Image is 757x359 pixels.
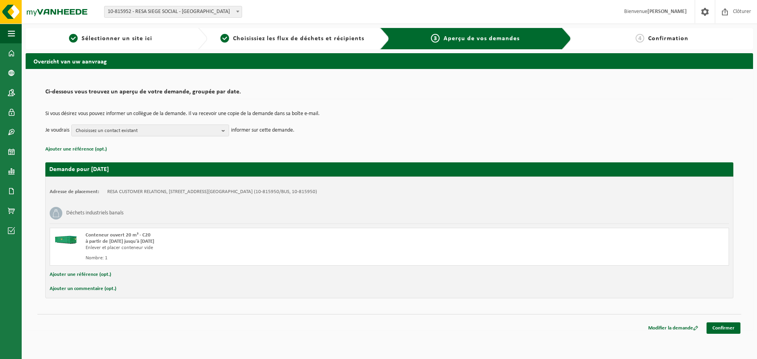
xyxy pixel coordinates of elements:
[86,239,154,244] strong: à partir de [DATE] jusqu'à [DATE]
[54,232,78,244] img: HK-XC-20-GN-00.png
[104,6,242,18] span: 10-815952 - RESA SIEGE SOCIAL - LIÈGE
[26,53,753,69] h2: Overzicht van uw aanvraag
[45,125,69,136] p: Je voudrais
[220,34,229,43] span: 2
[211,34,373,43] a: 2Choisissiez les flux de déchets et récipients
[444,35,520,42] span: Aperçu de vos demandes
[45,111,733,117] p: Si vous désirez vous pouvez informer un collègue de la demande. Il va recevoir une copie de la de...
[642,322,704,334] a: Modifier la demande
[107,189,317,195] td: RESA CUSTOMER RELATIONS, [STREET_ADDRESS][GEOGRAPHIC_DATA] (10-815950/BUS, 10-815950)
[69,34,78,43] span: 1
[648,35,688,42] span: Confirmation
[636,34,644,43] span: 4
[45,144,107,154] button: Ajouter une référence (opt.)
[104,6,242,17] span: 10-815952 - RESA SIEGE SOCIAL - LIÈGE
[86,233,151,238] span: Conteneur ouvert 20 m³ - C20
[233,35,364,42] span: Choisissiez les flux de déchets et récipients
[647,9,687,15] strong: [PERSON_NAME]
[66,207,123,219] h3: Déchets industriels banals
[86,245,421,251] div: Enlever et placer conteneur vide
[30,34,192,43] a: 1Sélectionner un site ici
[45,89,733,99] h2: Ci-dessous vous trouvez un aperçu de votre demande, groupée par date.
[707,322,740,334] a: Confirmer
[82,35,152,42] span: Sélectionner un site ici
[50,284,116,294] button: Ajouter un commentaire (opt.)
[431,34,440,43] span: 3
[76,125,218,137] span: Choisissez un contact existant
[231,125,295,136] p: informer sur cette demande.
[71,125,229,136] button: Choisissez un contact existant
[86,255,421,261] div: Nombre: 1
[50,189,99,194] strong: Adresse de placement:
[50,270,111,280] button: Ajouter une référence (opt.)
[49,166,109,173] strong: Demande pour [DATE]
